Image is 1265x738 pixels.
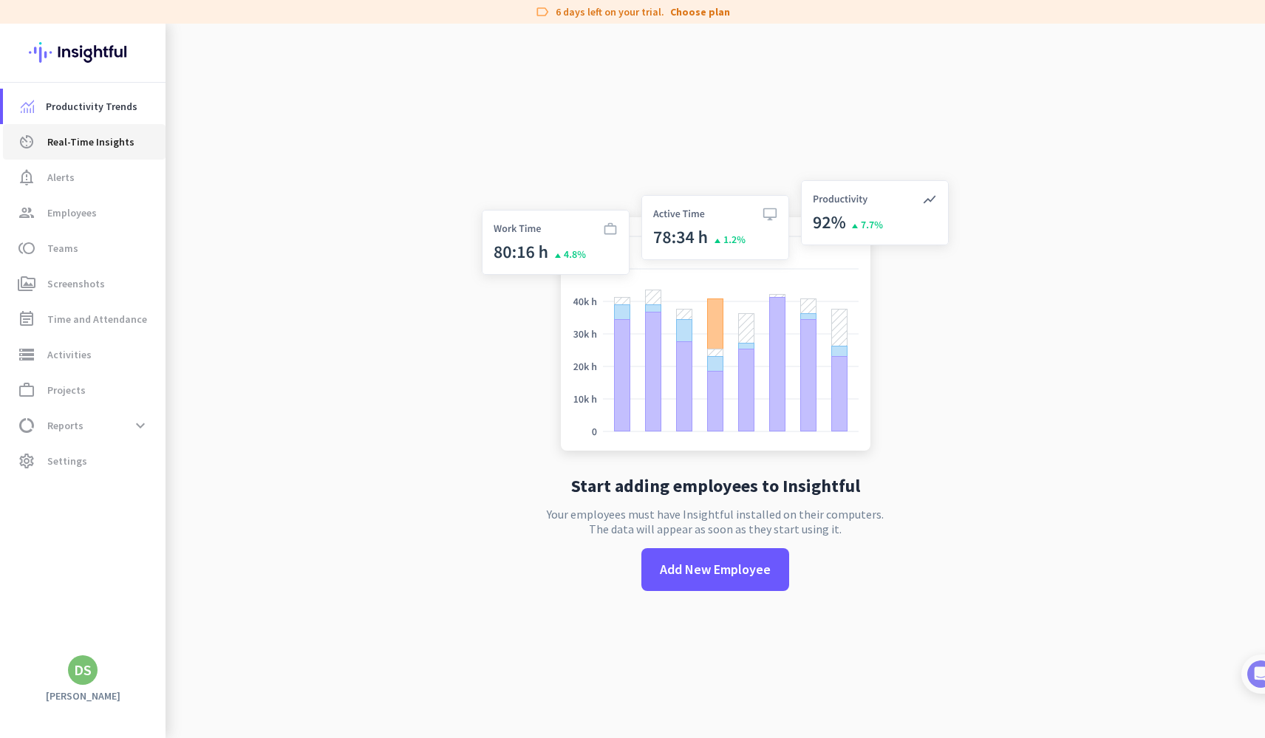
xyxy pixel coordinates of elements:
i: storage [18,346,35,363]
a: perm_mediaScreenshots [3,266,166,301]
a: settingsSettings [3,443,166,479]
span: Time and Attendance [47,310,147,328]
a: data_usageReportsexpand_more [3,408,166,443]
span: Screenshots [47,275,105,293]
div: DS [74,663,92,677]
i: label [535,4,550,19]
span: Teams [47,239,78,257]
i: data_usage [18,417,35,434]
a: Choose plan [670,4,730,19]
a: notification_importantAlerts [3,160,166,195]
span: Real-Time Insights [47,133,134,151]
i: work_outline [18,381,35,399]
span: Settings [47,452,87,470]
a: storageActivities [3,337,166,372]
span: Activities [47,346,92,363]
img: menu-item [21,100,34,113]
i: group [18,204,35,222]
span: Productivity Trends [46,98,137,115]
a: tollTeams [3,230,166,266]
a: work_outlineProjects [3,372,166,408]
i: settings [18,452,35,470]
a: groupEmployees [3,195,166,230]
i: event_note [18,310,35,328]
i: toll [18,239,35,257]
i: notification_important [18,168,35,186]
span: Reports [47,417,83,434]
span: Projects [47,381,86,399]
span: Alerts [47,168,75,186]
button: expand_more [127,412,154,439]
p: Your employees must have Insightful installed on their computers. The data will appear as soon as... [547,507,884,536]
i: perm_media [18,275,35,293]
img: no-search-results [471,171,960,465]
h2: Start adding employees to Insightful [571,477,860,495]
a: event_noteTime and Attendance [3,301,166,337]
button: Add New Employee [641,548,789,591]
span: Employees [47,204,97,222]
span: Add New Employee [660,560,771,579]
a: av_timerReal-Time Insights [3,124,166,160]
img: Insightful logo [29,24,137,81]
a: menu-itemProductivity Trends [3,89,166,124]
i: av_timer [18,133,35,151]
